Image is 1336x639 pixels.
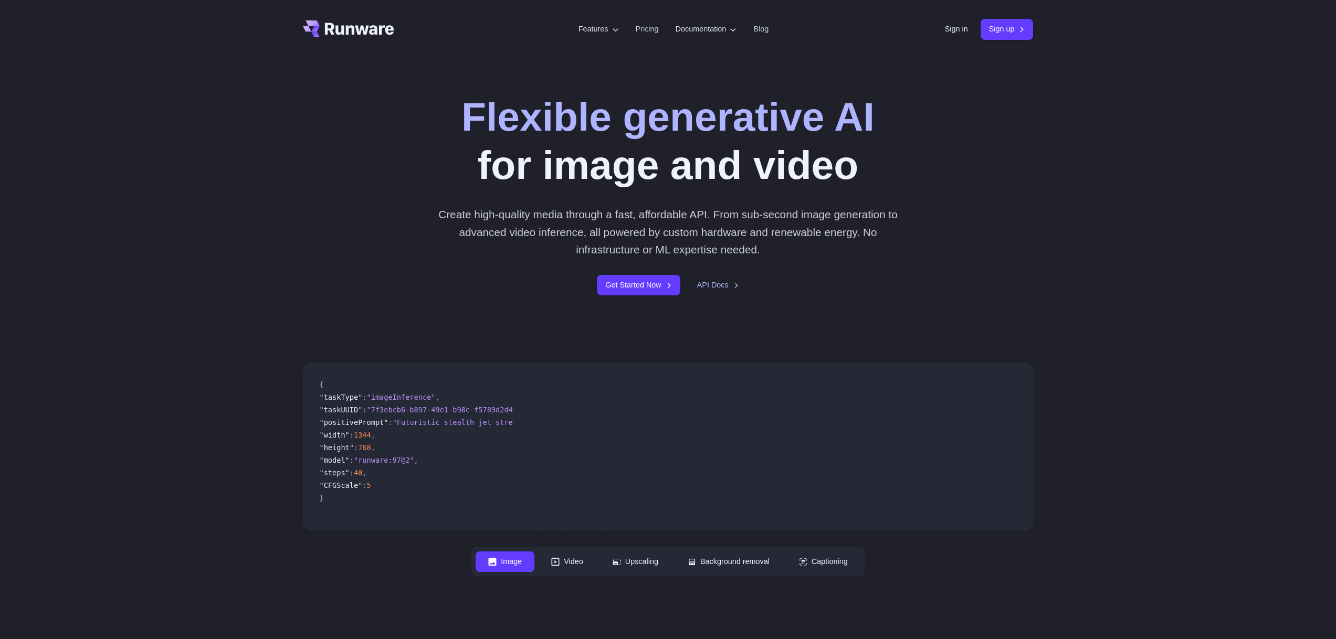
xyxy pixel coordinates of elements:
[461,94,875,139] strong: Flexible generative AI
[320,380,324,389] span: {
[358,443,371,452] span: 768
[461,92,875,189] h1: for image and video
[320,468,350,477] span: "steps"
[367,406,530,414] span: "7f3ebcb6-b897-49e1-b98c-f5789d2d40d7"
[393,418,784,427] span: "Futuristic stealth jet streaking through a neon-lit cityscape with glowing purple exhaust"
[320,456,350,464] span: "model"
[362,406,366,414] span: :
[476,551,534,572] button: Image
[578,23,619,35] label: Features
[320,431,350,439] span: "width"
[539,551,596,572] button: Video
[320,443,354,452] span: "height"
[320,418,388,427] span: "positivePrompt"
[697,279,739,291] a: API Docs
[367,393,436,401] span: "imageInference"
[362,481,366,489] span: :
[320,481,363,489] span: "CFGScale"
[367,481,371,489] span: 5
[320,406,363,414] span: "taskUUID"
[600,551,671,572] button: Upscaling
[675,551,782,572] button: Background removal
[350,468,354,477] span: :
[320,494,324,502] span: }
[371,443,375,452] span: ,
[354,468,362,477] span: 40
[414,456,418,464] span: ,
[434,206,902,258] p: Create high-quality media through a fast, affordable API. From sub-second image generation to adv...
[388,418,392,427] span: :
[371,431,375,439] span: ,
[354,456,414,464] span: "runware:97@2"
[753,23,769,35] a: Blog
[354,431,371,439] span: 1344
[303,20,394,37] a: Go to /
[362,393,366,401] span: :
[636,23,659,35] a: Pricing
[354,443,358,452] span: :
[945,23,968,35] a: Sign in
[981,19,1034,39] a: Sign up
[350,456,354,464] span: :
[350,431,354,439] span: :
[786,551,860,572] button: Captioning
[435,393,439,401] span: ,
[320,393,363,401] span: "taskType"
[597,275,680,295] a: Get Started Now
[362,468,366,477] span: ,
[676,23,737,35] label: Documentation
